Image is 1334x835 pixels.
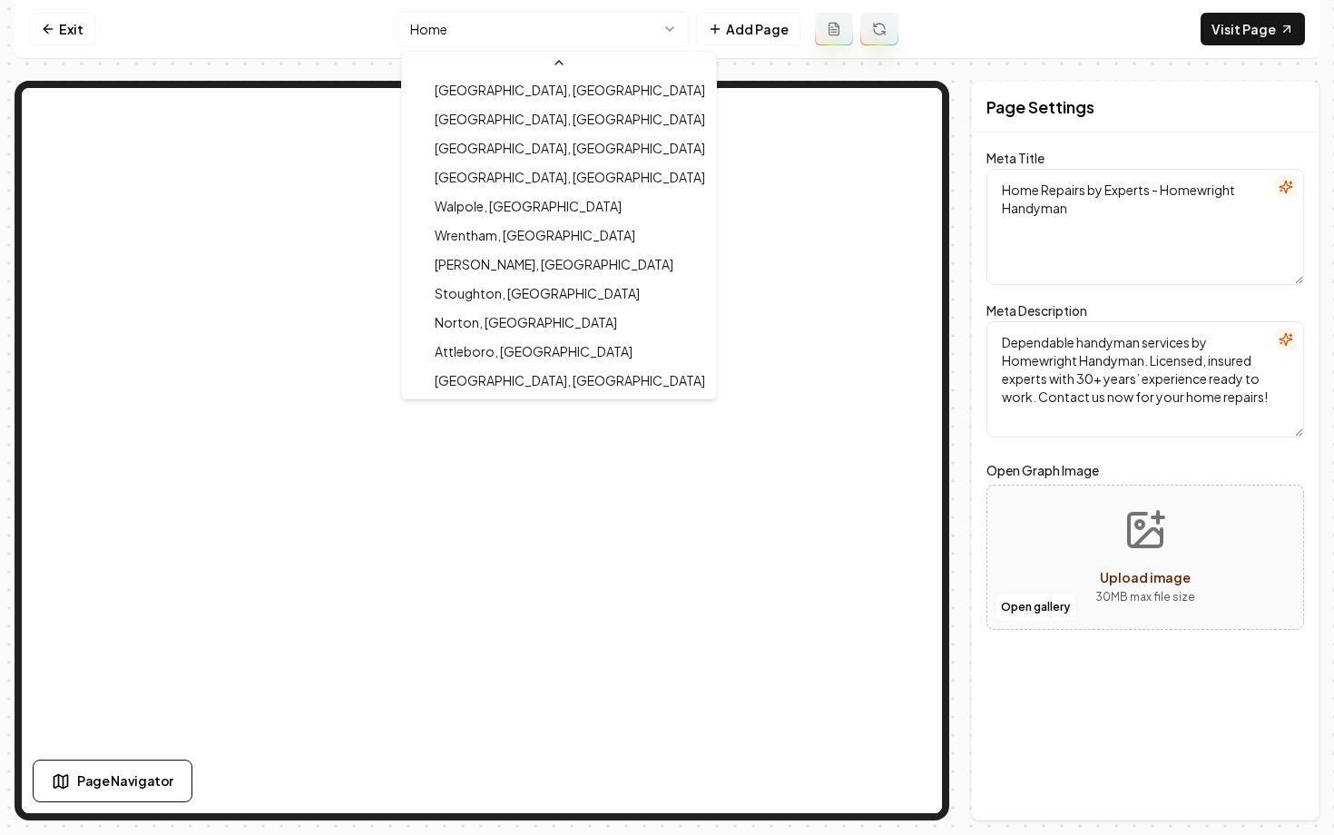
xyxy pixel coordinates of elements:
span: Stoughton, [GEOGRAPHIC_DATA] [435,284,640,302]
span: Attleboro, [GEOGRAPHIC_DATA] [435,342,633,360]
span: [GEOGRAPHIC_DATA], [GEOGRAPHIC_DATA] [435,371,705,389]
span: [GEOGRAPHIC_DATA], [GEOGRAPHIC_DATA] [435,139,705,157]
span: Walpole, [GEOGRAPHIC_DATA] [435,197,622,215]
span: [GEOGRAPHIC_DATA], [GEOGRAPHIC_DATA] [435,168,705,186]
span: Norton, [GEOGRAPHIC_DATA] [435,313,617,331]
span: Wrentham, [GEOGRAPHIC_DATA] [435,226,635,244]
span: [GEOGRAPHIC_DATA], [GEOGRAPHIC_DATA] [435,110,705,128]
span: [PERSON_NAME], [GEOGRAPHIC_DATA] [435,255,673,273]
span: [GEOGRAPHIC_DATA], [GEOGRAPHIC_DATA] [435,81,705,99]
